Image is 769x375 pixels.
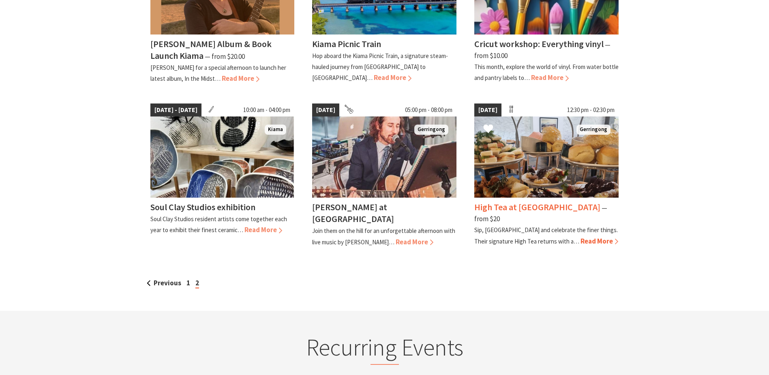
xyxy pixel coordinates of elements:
[474,226,618,245] p: Sip, [GEOGRAPHIC_DATA] and celebrate the finer things. Their signature High Tea returns with a…
[150,201,255,213] h4: Soul Clay Studios exhibition
[474,103,619,247] a: [DATE] 12:30 pm - 02:30 pm High Tea Gerringong High Tea at [GEOGRAPHIC_DATA] ⁠— from $20 Sip, [GE...
[150,116,295,198] img: Clay display
[147,278,181,287] a: Previous
[244,225,282,234] span: Read More
[474,38,604,50] h4: Cricut workshop: Everything vinyl
[150,103,295,247] a: [DATE] - [DATE] 10:00 am - 04:00 pm Clay display Kiama Soul Clay Studios exhibition Soul Clay Stu...
[475,116,501,143] button: Click to Favourite High Tea at Bella Char
[312,227,455,246] p: Join them on the hill for an unforgettable afternoon with live music by [PERSON_NAME]…
[312,116,456,198] img: Anthony Hughes
[150,38,272,61] h4: [PERSON_NAME] Album & Book Launch Kiama
[396,237,433,246] span: Read More
[576,125,610,135] span: Gerringong
[226,333,544,365] h2: Recurring Events
[474,103,501,116] span: [DATE]
[531,73,569,82] span: Read More
[312,38,381,50] h4: Kiama Picnic Train
[265,125,286,135] span: Kiama
[580,237,618,246] span: Read More
[312,52,448,82] p: Hop aboard the Kiama Picnic Train, a signature steam-hauled journey from [GEOGRAPHIC_DATA] to [GE...
[414,125,448,135] span: Gerringong
[474,201,600,213] h4: High Tea at [GEOGRAPHIC_DATA]
[312,103,456,247] a: [DATE] 05:00 pm - 08:00 pm Anthony Hughes Gerringong [PERSON_NAME] at [GEOGRAPHIC_DATA] Join them...
[239,103,294,116] span: 10:00 am - 04:00 pm
[195,278,199,289] span: 2
[205,52,245,61] span: ⁠— from $20.00
[474,63,619,82] p: This month, explore the world of vinyl. From water bottle and pantry labels to…
[374,73,411,82] span: Read More
[563,103,619,116] span: 12:30 pm - 02:30 pm
[401,103,456,116] span: 05:00 pm - 08:00 pm
[186,278,190,287] a: 1
[150,103,201,116] span: [DATE] - [DATE]
[474,116,619,198] img: High Tea
[150,215,287,234] p: Soul Clay Studios resident artists come together each year to exhibit their finest ceramic…
[150,64,286,82] p: [PERSON_NAME] for a special afternoon to launch her latest album, In the Midst…
[312,201,394,224] h4: [PERSON_NAME] at [GEOGRAPHIC_DATA]
[222,74,259,83] span: Read More
[474,40,610,60] span: ⁠— from $10.00
[312,103,339,116] span: [DATE]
